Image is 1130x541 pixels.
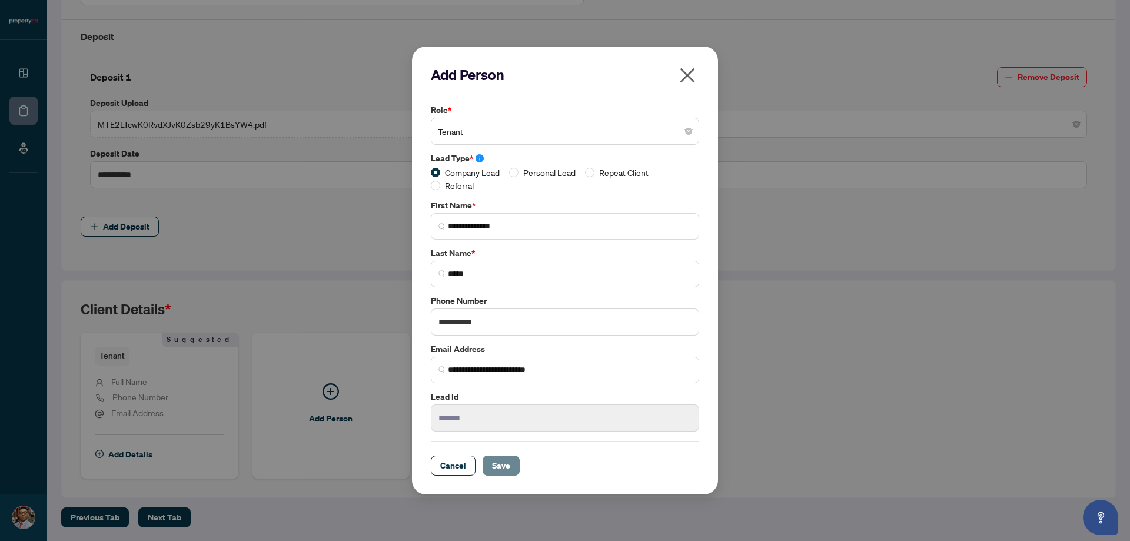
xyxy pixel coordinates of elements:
[594,166,653,179] span: Repeat Client
[431,390,699,403] label: Lead Id
[519,166,580,179] span: Personal Lead
[440,166,504,179] span: Company Lead
[483,456,520,476] button: Save
[431,247,699,260] label: Last Name
[431,456,476,476] button: Cancel
[431,152,699,165] label: Lead Type
[440,179,478,192] span: Referral
[431,343,699,356] label: Email Address
[438,366,446,373] img: search_icon
[476,154,484,162] span: info-circle
[431,65,699,84] h2: Add Person
[431,104,699,117] label: Role
[1083,500,1118,535] button: Open asap
[438,270,446,277] img: search_icon
[438,223,446,230] img: search_icon
[440,456,466,475] span: Cancel
[492,456,510,475] span: Save
[685,128,692,135] span: close-circle
[431,294,699,307] label: Phone Number
[431,199,699,212] label: First Name
[678,66,697,85] span: close
[438,120,692,142] span: Tenant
